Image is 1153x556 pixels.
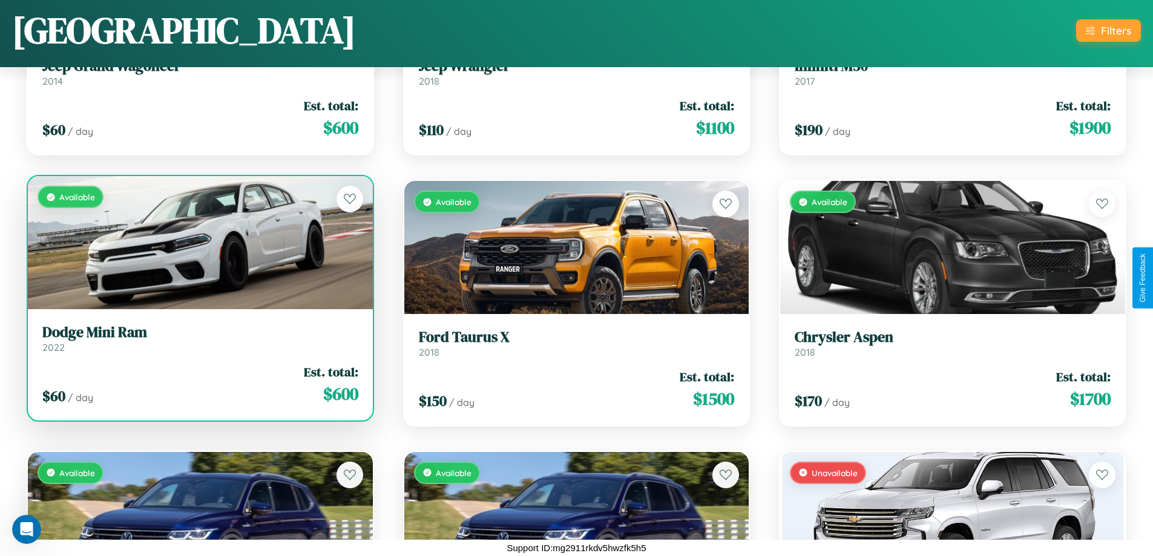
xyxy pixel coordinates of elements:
[419,57,735,87] a: Jeep Wrangler2018
[68,391,93,404] span: / day
[1070,387,1111,411] span: $ 1700
[59,192,95,202] span: Available
[42,120,65,140] span: $ 60
[323,116,358,140] span: $ 600
[419,391,447,411] span: $ 150
[507,540,646,556] p: Support ID: mg2911rkdv5hwzfk5h5
[449,396,475,408] span: / day
[1069,116,1111,140] span: $ 1900
[42,324,358,341] h3: Dodge Mini Ram
[824,396,850,408] span: / day
[419,329,735,358] a: Ford Taurus X2018
[795,75,815,87] span: 2017
[446,125,471,137] span: / day
[795,346,815,358] span: 2018
[42,75,63,87] span: 2014
[419,75,439,87] span: 2018
[795,391,822,411] span: $ 170
[795,57,1111,87] a: Infiniti M302017
[304,97,358,114] span: Est. total:
[42,386,65,406] span: $ 60
[436,197,471,207] span: Available
[304,363,358,381] span: Est. total:
[696,116,734,140] span: $ 1100
[1101,24,1131,37] div: Filters
[693,387,734,411] span: $ 1500
[419,120,444,140] span: $ 110
[1076,19,1141,42] button: Filters
[42,324,358,353] a: Dodge Mini Ram2022
[680,97,734,114] span: Est. total:
[1138,253,1147,303] div: Give Feedback
[1056,368,1111,385] span: Est. total:
[795,329,1111,358] a: Chrysler Aspen2018
[825,125,850,137] span: / day
[59,468,95,478] span: Available
[436,468,471,478] span: Available
[42,57,358,87] a: Jeep Grand Wagoneer2014
[812,468,858,478] span: Unavailable
[795,329,1111,346] h3: Chrysler Aspen
[680,368,734,385] span: Est. total:
[1056,97,1111,114] span: Est. total:
[812,197,847,207] span: Available
[795,120,823,140] span: $ 190
[419,329,735,346] h3: Ford Taurus X
[419,346,439,358] span: 2018
[12,5,356,55] h1: [GEOGRAPHIC_DATA]
[323,382,358,406] span: $ 600
[68,125,93,137] span: / day
[12,515,41,544] iframe: Intercom live chat
[42,341,65,353] span: 2022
